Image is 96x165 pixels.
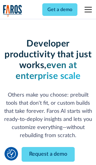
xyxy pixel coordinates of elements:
img: Revisit consent button [7,149,16,158]
button: Cookie Settings [7,149,16,158]
strong: Developer productivity that just works, [4,39,91,70]
img: Logo of the analytics and reporting company Faros. [3,5,22,17]
strong: even at enterprise scale [16,61,80,81]
p: Others make you choose: prebuilt tools that don't fit, or custom builds that take forever. Faros ... [3,91,93,140]
div: menu [81,2,93,17]
a: Get a demo [42,3,77,16]
a: Request a demo [22,147,75,162]
a: home [3,5,22,17]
